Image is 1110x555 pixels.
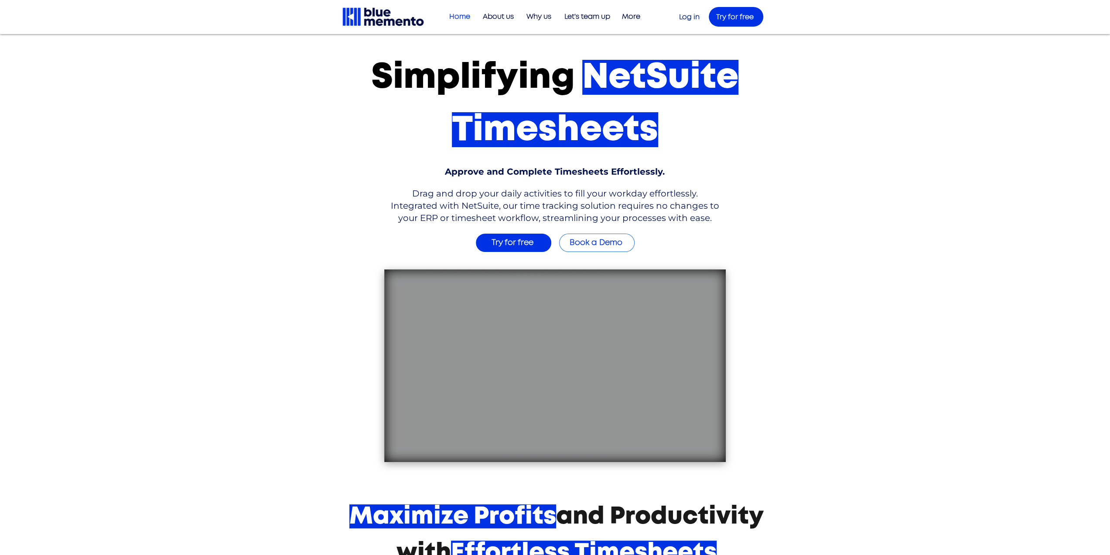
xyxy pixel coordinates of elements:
span: Try for free [492,239,533,247]
a: Try for free [476,234,551,252]
span: NetSuite Timesheets [452,60,739,147]
p: Why us [522,10,556,24]
a: Why us [518,10,556,24]
span: Simplifying [371,60,575,95]
span: Book a Demo [570,239,622,247]
nav: Site [441,10,645,24]
p: Home [445,10,475,24]
a: About us [475,10,518,24]
a: Try for free [709,7,763,27]
a: Book a Demo [559,234,635,252]
span: Drag and drop your daily activities to fill your workday effortlessly. Integrated with NetSuite, ... [391,188,719,223]
p: About us [478,10,518,24]
span: Try for free [716,14,754,21]
a: Let's team up [556,10,615,24]
a: Home [441,10,475,24]
p: Let's team up [560,10,615,24]
a: Log in [679,14,700,21]
img: Blue Memento black logo [342,7,425,27]
div: Your Video Title video player [384,269,726,462]
span: Maximize Profits [349,504,556,528]
p: More [618,10,645,24]
span: Approve and Complete Timesheets Effortlessly. [445,166,665,177]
